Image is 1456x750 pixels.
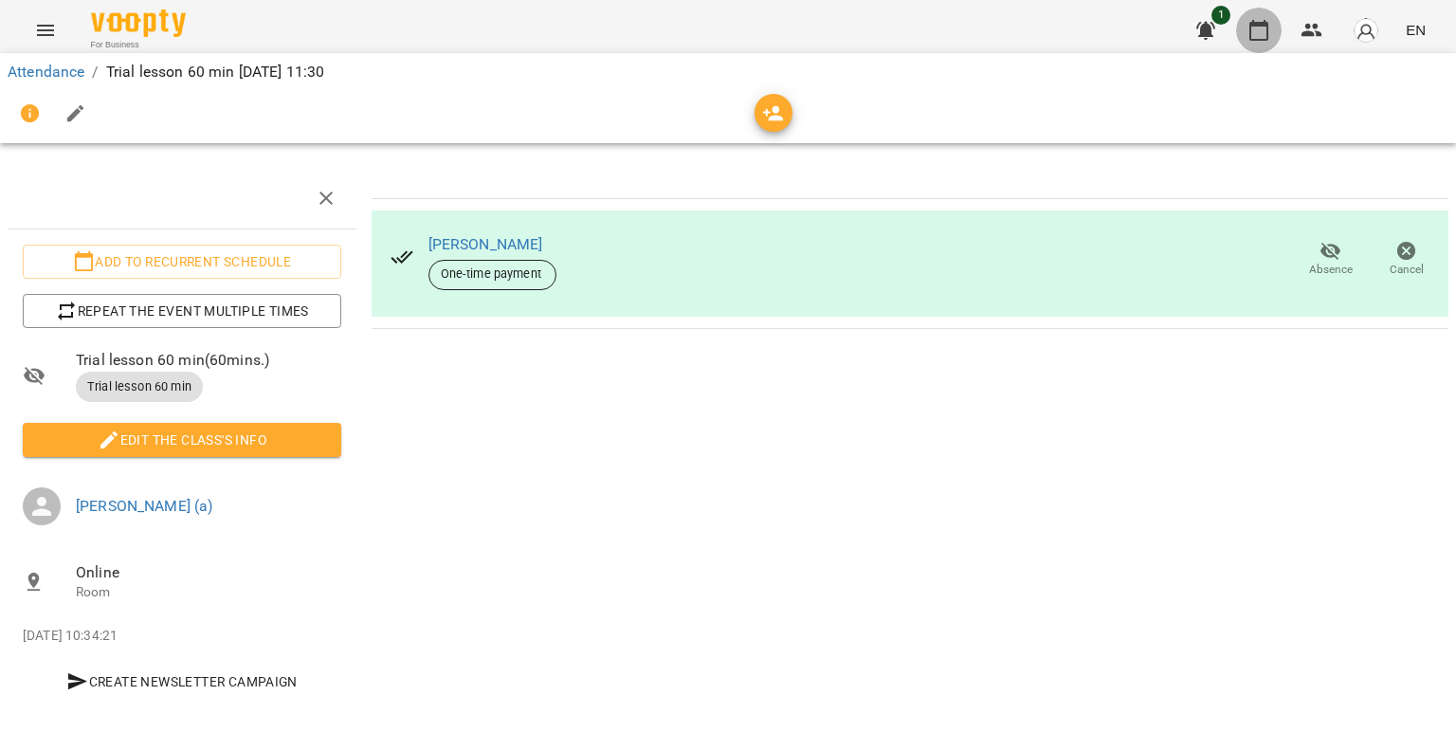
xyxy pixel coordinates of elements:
span: Trial lesson 60 min [76,378,203,395]
button: Menu [23,8,68,53]
button: EN [1398,12,1433,47]
img: Voopty Logo [91,9,186,37]
span: EN [1406,20,1426,40]
button: Cancel [1369,233,1445,286]
span: Add to recurrent schedule [38,250,326,273]
span: Trial lesson 60 min ( 60 mins. ) [76,349,341,372]
button: Repeat the event multiple times [23,294,341,328]
nav: breadcrumb [8,61,1448,83]
button: Edit the class's Info [23,423,341,457]
span: Create Newsletter Campaign [30,670,334,693]
a: [PERSON_NAME] [428,235,543,253]
button: Add to recurrent schedule [23,245,341,279]
a: [PERSON_NAME] (а) [76,497,213,515]
p: [DATE] 10:34:21 [23,627,341,646]
span: For Business [91,39,186,51]
span: Repeat the event multiple times [38,300,326,322]
span: Online [76,561,341,584]
button: Create Newsletter Campaign [23,665,341,699]
li: / [92,61,98,83]
span: One-time payment [429,265,556,283]
span: Edit the class's Info [38,429,326,451]
span: Cancel [1390,262,1424,278]
button: Absence [1293,233,1369,286]
span: 1 [1211,6,1230,25]
p: Room [76,583,341,602]
span: Absence [1309,262,1353,278]
a: Attendance [8,63,84,81]
img: avatar_s.png [1353,17,1379,44]
p: Trial lesson 60 min [DATE] 11:30 [106,61,325,83]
